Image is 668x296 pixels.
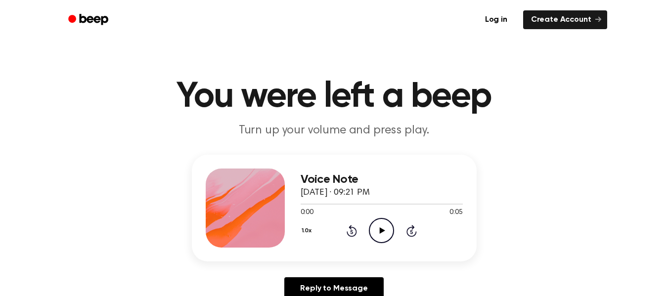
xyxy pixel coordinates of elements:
h1: You were left a beep [81,79,587,115]
a: Create Account [523,10,607,29]
span: [DATE] · 09:21 PM [301,188,370,197]
span: 0:00 [301,208,313,218]
a: Log in [475,8,517,31]
p: Turn up your volume and press play. [144,123,524,139]
span: 0:05 [449,208,462,218]
a: Beep [61,10,117,30]
h3: Voice Note [301,173,463,186]
button: 1.0x [301,222,315,239]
